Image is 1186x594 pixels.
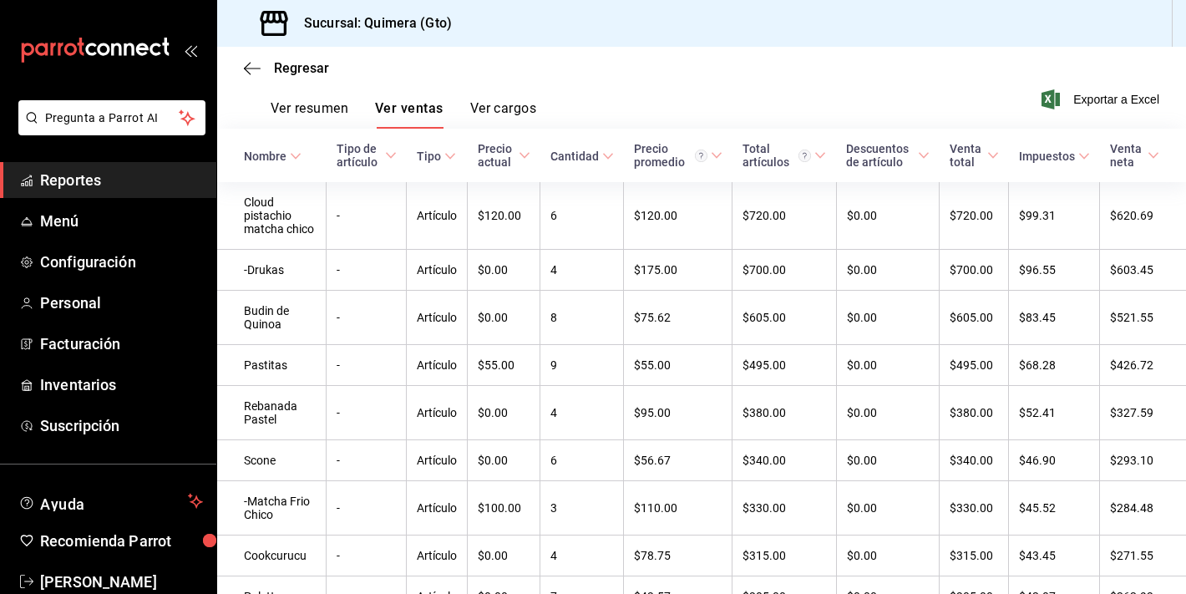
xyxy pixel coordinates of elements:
td: $75.62 [624,291,732,345]
td: -Matcha Frio Chico [217,481,327,536]
td: $0.00 [836,386,940,440]
td: $495.00 [940,345,1009,386]
td: $620.69 [1100,182,1186,250]
td: Rebanada Pastel [217,386,327,440]
td: $605.00 [732,291,836,345]
td: Artículo [407,182,468,250]
td: $0.00 [468,386,540,440]
td: 3 [540,481,624,536]
td: Artículo [407,481,468,536]
td: $0.00 [836,182,940,250]
td: 9 [540,345,624,386]
td: 6 [540,440,624,481]
td: $495.00 [732,345,836,386]
td: $0.00 [468,250,540,291]
td: Pastitas [217,345,327,386]
span: Tipo de artículo [337,142,397,169]
td: $330.00 [940,481,1009,536]
span: Exportar a Excel [1045,89,1159,109]
td: Cookcurucu [217,536,327,576]
td: 8 [540,291,624,345]
td: $99.31 [1009,182,1100,250]
span: Impuestos [1019,150,1090,163]
td: $340.00 [940,440,1009,481]
td: $0.00 [468,536,540,576]
td: Budin de Quinoa [217,291,327,345]
td: Scone [217,440,327,481]
svg: Precio promedio = Total artículos / cantidad [695,150,707,162]
td: - [327,345,407,386]
td: $0.00 [468,291,540,345]
span: Configuración [40,251,203,273]
span: [PERSON_NAME] [40,571,203,593]
td: $120.00 [624,182,732,250]
td: $720.00 [732,182,836,250]
td: 4 [540,250,624,291]
td: $100.00 [468,481,540,536]
td: $720.00 [940,182,1009,250]
td: $0.00 [836,250,940,291]
td: Cloud pistachio matcha chico [217,182,327,250]
td: $315.00 [732,536,836,576]
td: $0.00 [836,345,940,386]
td: $0.00 [836,536,940,576]
td: - [327,291,407,345]
button: Ver cargos [470,100,537,129]
td: $120.00 [468,182,540,250]
td: $110.00 [624,481,732,536]
td: $175.00 [624,250,732,291]
td: - [327,250,407,291]
td: $78.75 [624,536,732,576]
td: $45.52 [1009,481,1100,536]
td: $380.00 [732,386,836,440]
span: Cantidad [550,150,614,163]
td: Artículo [407,440,468,481]
td: $95.00 [624,386,732,440]
span: Facturación [40,333,203,355]
span: Inventarios [40,373,203,396]
td: Artículo [407,536,468,576]
span: Tipo [417,150,456,163]
span: Total artículos [743,142,826,169]
span: Venta neta [1110,142,1159,169]
td: $43.45 [1009,536,1100,576]
td: Artículo [407,345,468,386]
a: Pregunta a Parrot AI [12,121,205,139]
td: 6 [540,182,624,250]
td: $55.00 [624,345,732,386]
td: - [327,440,407,481]
td: $0.00 [836,440,940,481]
div: Precio promedio [634,142,707,169]
button: open_drawer_menu [184,43,197,57]
td: $68.28 [1009,345,1100,386]
td: $271.55 [1100,536,1186,576]
td: Artículo [407,291,468,345]
span: Personal [40,292,203,314]
div: Precio actual [478,142,515,169]
td: $0.00 [836,291,940,345]
td: Artículo [407,386,468,440]
td: - [327,536,407,576]
span: Venta total [950,142,999,169]
button: Ver ventas [375,100,443,129]
td: $605.00 [940,291,1009,345]
span: Ayuda [40,491,181,511]
span: Suscripción [40,414,203,437]
td: $56.67 [624,440,732,481]
td: $83.45 [1009,291,1100,345]
div: Venta total [950,142,984,169]
div: Tipo de artículo [337,142,382,169]
td: $0.00 [836,481,940,536]
td: Artículo [407,250,468,291]
td: $55.00 [468,345,540,386]
svg: El total artículos considera cambios de precios en los artículos así como costos adicionales por ... [798,150,811,162]
td: $0.00 [468,440,540,481]
div: Tipo [417,150,441,163]
span: Regresar [274,60,329,76]
div: Venta neta [1110,142,1144,169]
td: $330.00 [732,481,836,536]
td: $315.00 [940,536,1009,576]
div: Nombre [244,150,286,163]
td: 4 [540,386,624,440]
td: $284.48 [1100,481,1186,536]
